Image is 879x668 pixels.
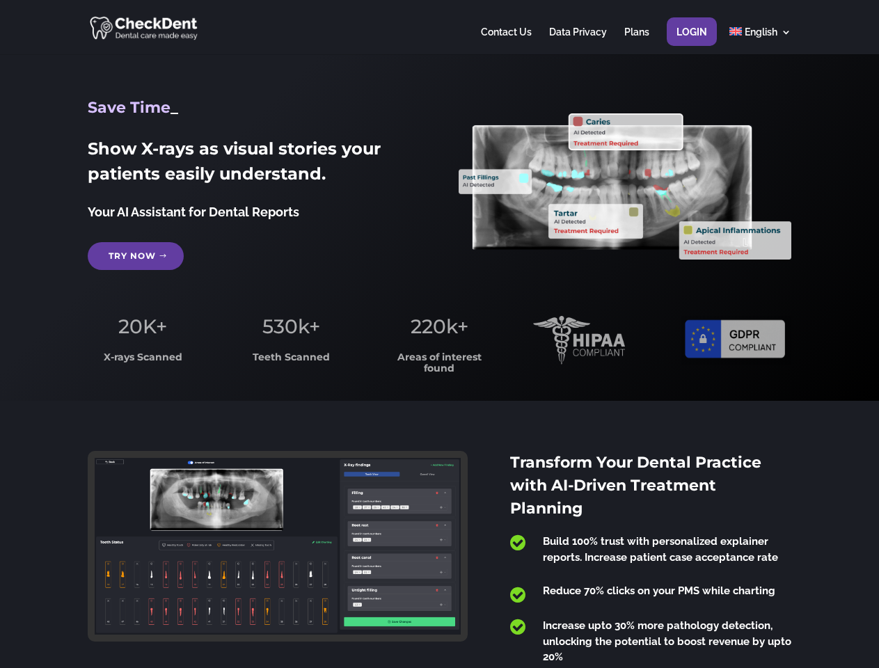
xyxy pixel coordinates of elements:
[510,453,761,518] span: Transform Your Dental Practice with AI-Driven Treatment Planning
[543,535,778,564] span: Build 100% trust with personalized explainer reports. Increase patient case acceptance rate
[510,534,525,552] span: 
[510,586,525,604] span: 
[543,619,791,663] span: Increase upto 30% more pathology detection, unlocking the potential to boost revenue by upto 20%
[118,315,167,338] span: 20K+
[262,315,320,338] span: 530k+
[88,136,420,193] h2: Show X-rays as visual stories your patients easily understand.
[745,26,777,38] span: English
[171,98,178,117] span: _
[729,27,791,54] a: English
[481,27,532,54] a: Contact Us
[676,27,707,54] a: Login
[459,113,791,260] img: X_Ray_annotated
[88,205,299,219] span: Your AI Assistant for Dental Reports
[549,27,607,54] a: Data Privacy
[90,14,199,41] img: CheckDent AI
[411,315,468,338] span: 220k+
[88,242,184,270] a: Try Now
[88,98,171,117] span: Save Time
[624,27,649,54] a: Plans
[543,584,775,597] span: Reduce 70% clicks on your PMS while charting
[385,352,495,381] h3: Areas of interest found
[510,618,525,636] span: 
